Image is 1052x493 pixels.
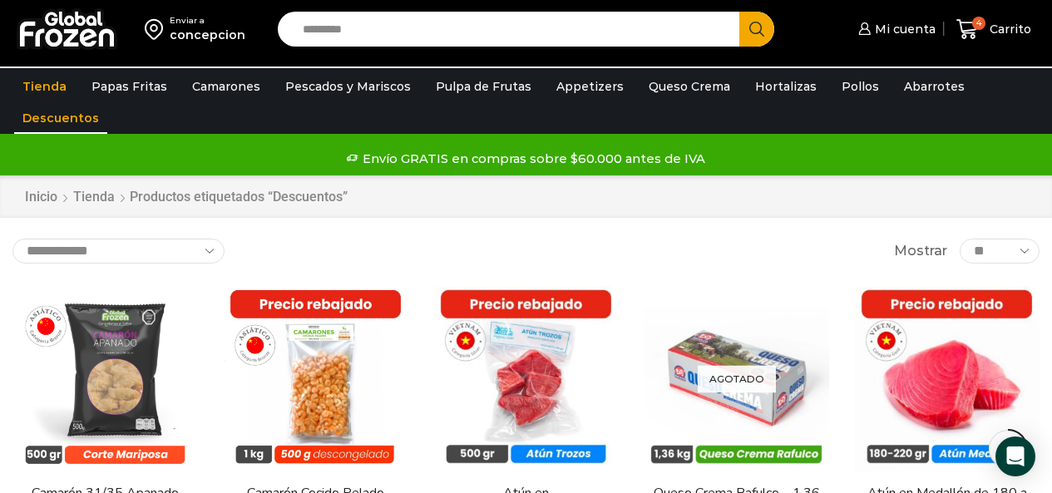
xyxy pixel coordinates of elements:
a: Hortalizas [747,71,825,102]
img: address-field-icon.svg [145,15,170,43]
span: Carrito [985,21,1031,37]
div: concepcion [170,27,245,43]
a: Descuentos [14,102,107,134]
a: Tienda [14,71,75,102]
a: Abarrotes [896,71,973,102]
nav: Breadcrumb [24,188,348,207]
div: Open Intercom Messenger [995,436,1035,476]
span: Mi cuenta [871,21,936,37]
a: Papas Fritas [83,71,175,102]
a: Pollos [833,71,887,102]
a: 4 Carrito [952,10,1035,49]
a: Pulpa de Frutas [427,71,540,102]
select: Pedido de la tienda [12,239,225,264]
span: 4 [972,17,985,30]
a: Appetizers [548,71,632,102]
a: Mi cuenta [854,12,936,46]
a: Inicio [24,188,58,207]
a: Queso Crema [640,71,738,102]
button: Search button [739,12,774,47]
div: Enviar a [170,15,245,27]
h1: Productos etiquetados “Descuentos” [130,189,348,205]
span: Mostrar [894,242,947,261]
a: Tienda [72,188,116,207]
a: Pescados y Mariscos [277,71,419,102]
p: Agotado [698,365,776,392]
a: Camarones [184,71,269,102]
